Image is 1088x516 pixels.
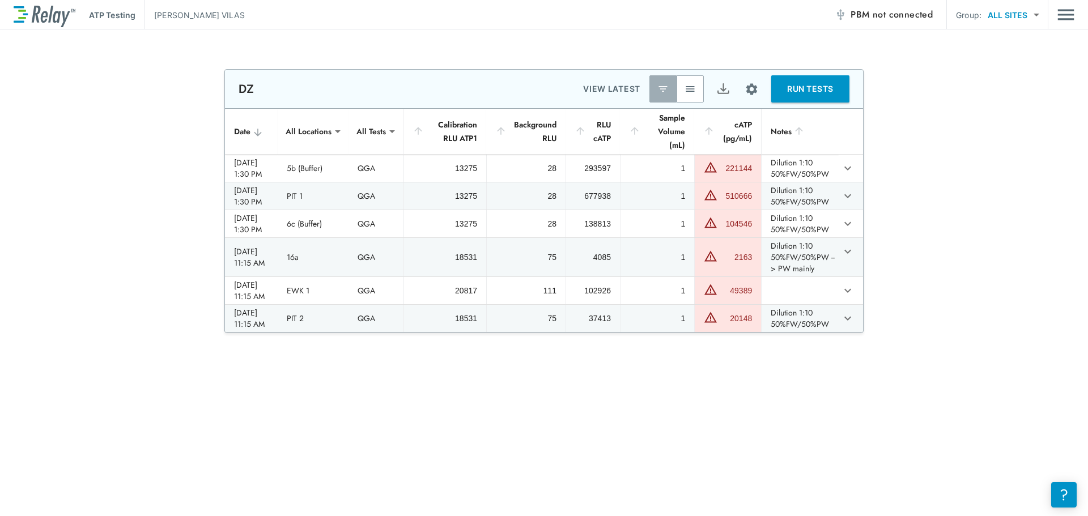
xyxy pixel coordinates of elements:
[496,190,556,202] div: 28
[496,163,556,174] div: 28
[685,83,696,95] img: View All
[348,155,403,182] td: QGA
[583,82,640,96] p: VIEW LATEST
[278,305,348,332] td: PIT 2
[575,313,611,324] div: 37413
[1051,482,1077,508] iframe: Resource center
[413,285,477,296] div: 20817
[830,3,937,26] button: PBM not connected
[838,309,857,328] button: expand row
[495,118,556,145] div: Background RLU
[496,218,556,229] div: 28
[761,182,838,210] td: Dilution 1:10 50%FW/50%PW
[89,9,135,21] p: ATP Testing
[720,218,752,229] div: 104546
[239,82,254,96] p: DZ
[348,210,403,237] td: QGA
[278,210,348,237] td: 6c (Buffer)
[771,75,849,103] button: RUN TESTS
[575,163,611,174] div: 293597
[496,251,556,263] div: 75
[630,190,685,202] div: 1
[348,305,403,332] td: QGA
[348,120,394,143] div: All Tests
[14,3,75,27] img: LuminUltra Relay
[704,283,717,296] img: Warning
[575,118,611,145] div: RLU cATP
[873,8,933,21] span: not connected
[413,118,477,145] div: Calibration RLU ATP1
[496,285,556,296] div: 111
[704,188,717,202] img: Warning
[716,82,730,96] img: Export Icon
[278,120,339,143] div: All Locations
[225,109,863,332] table: sticky table
[1057,4,1074,25] button: Main menu
[348,182,403,210] td: QGA
[413,163,477,174] div: 13275
[956,9,981,21] p: Group:
[575,285,611,296] div: 102926
[838,281,857,300] button: expand row
[413,251,477,263] div: 18531
[234,157,269,180] div: [DATE] 1:30 PM
[234,212,269,235] div: [DATE] 1:30 PM
[851,7,933,23] span: PBM
[234,246,269,268] div: [DATE] 11:15 AM
[761,238,838,276] td: Dilution 1:10 50%FW/50%PW --> PW mainly
[278,155,348,182] td: 5b (Buffer)
[838,186,857,206] button: expand row
[278,277,348,304] td: EWK 1
[278,182,348,210] td: PIT 1
[709,75,737,103] button: Export
[234,307,269,330] div: [DATE] 11:15 AM
[720,190,752,202] div: 510666
[1057,4,1074,25] img: Drawer Icon
[630,163,685,174] div: 1
[575,251,611,263] div: 4085
[761,155,838,182] td: Dilution 1:10 50%FW/50%PW
[630,285,685,296] div: 1
[234,185,269,207] div: [DATE] 1:30 PM
[703,118,752,145] div: cATP (pg/mL)
[704,216,717,229] img: Warning
[835,9,846,20] img: Offline Icon
[838,159,857,178] button: expand row
[630,218,685,229] div: 1
[630,251,685,263] div: 1
[838,214,857,233] button: expand row
[630,313,685,324] div: 1
[413,313,477,324] div: 18531
[413,190,477,202] div: 13275
[771,125,829,138] div: Notes
[704,310,717,324] img: Warning
[720,163,752,174] div: 221144
[278,238,348,276] td: 16a
[704,160,717,174] img: Warning
[838,242,857,261] button: expand row
[496,313,556,324] div: 75
[704,249,717,263] img: Warning
[629,111,685,152] div: Sample Volume (mL)
[413,218,477,229] div: 13275
[575,218,611,229] div: 138813
[154,9,245,21] p: [PERSON_NAME] VILAS
[745,82,759,96] img: Settings Icon
[225,109,278,155] th: Date
[657,83,669,95] img: Latest
[720,251,752,263] div: 2163
[720,313,752,324] div: 20148
[761,210,838,237] td: Dilution 1:10 50%FW/50%PW
[761,305,838,332] td: Dilution 1:10 50%FW/50%PW
[234,279,269,302] div: [DATE] 11:15 AM
[348,238,403,276] td: QGA
[348,277,403,304] td: QGA
[575,190,611,202] div: 677938
[720,285,752,296] div: 49389
[737,74,767,104] button: Site setup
